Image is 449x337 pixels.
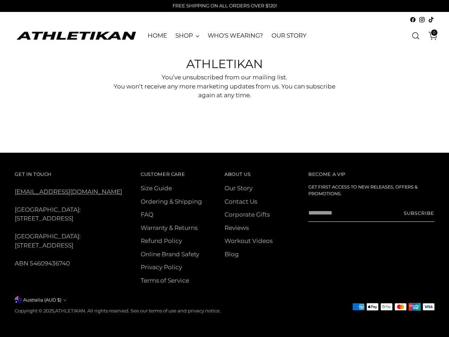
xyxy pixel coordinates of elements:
span: About Us [224,171,250,177]
a: [EMAIL_ADDRESS][DOMAIN_NAME] [15,188,122,195]
a: Terms of Service [141,277,189,284]
a: Ordering & Shipping [141,198,202,205]
a: Size Guide [141,185,172,192]
a: Corporate Gifts [224,211,270,218]
a: Blog [224,251,239,258]
h1: ATHLETIKAN [106,55,343,73]
a: FAQ [141,211,153,218]
a: HOME [148,28,167,44]
a: ATHLETIKAN [15,30,138,41]
p: You won’t receive any more marketing updates from us. You can subscribe again at any time. [106,82,343,100]
a: Warranty & Returns [141,224,197,231]
span: Get In Touch [15,171,52,177]
p: You’ve unsubscribed from our mailing list. [106,73,343,82]
a: Privacy Policy [141,264,182,271]
a: Reviews [224,224,249,231]
a: Online Brand Safety [141,251,199,258]
span: Customer Care [141,171,185,177]
button: Subscribe [404,204,434,222]
a: Our Story [224,185,253,192]
a: ATHLETIKAN [55,308,85,313]
a: Refund Policy [141,237,182,244]
h6: Get first access to new releases, offers & promotions. [308,184,434,197]
a: Workout Videos [224,237,273,244]
a: Open search modal [409,29,423,43]
p: Copyright © 2025, . All rights reserved. See our terms of use and privacy notice. [15,308,221,315]
a: WHO'S WEARING? [208,28,263,44]
a: Open cart modal [423,29,437,43]
a: Contact Us [224,198,257,205]
span: Become a VIP [308,171,346,177]
div: [GEOGRAPHIC_DATA]: [STREET_ADDRESS] [GEOGRAPHIC_DATA]: [STREET_ADDRESS] ABN 54609436740 [15,170,124,268]
button: Australia (AUD $) [15,296,66,303]
span: 0 [431,29,437,36]
a: SHOP [175,28,199,44]
a: OUR STORY [272,28,306,44]
p: FREE SHIPPING ON ALL ORDERS OVER $120! [173,2,277,9]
